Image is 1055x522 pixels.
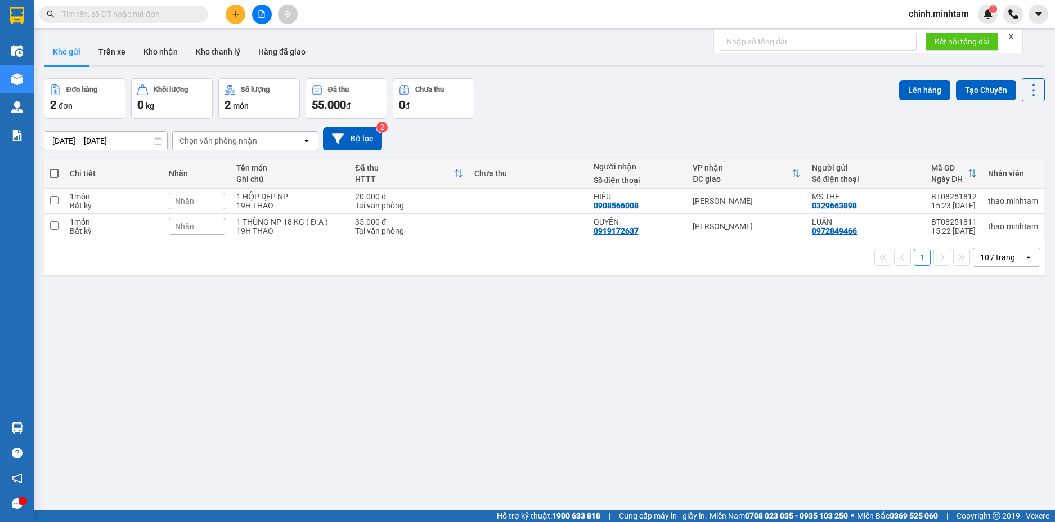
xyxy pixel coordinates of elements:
span: message [12,498,23,509]
span: 0 [399,98,405,111]
span: | [609,510,610,522]
span: caret-down [1034,9,1044,19]
div: VP nhận [693,163,792,172]
button: plus [226,5,245,24]
div: Chưa thu [415,86,444,93]
div: HTTT [355,175,454,184]
span: Hỗ trợ kỹ thuật: [497,510,600,522]
img: phone-icon [1008,9,1018,19]
button: Tạo Chuyến [956,80,1016,100]
span: copyright [993,512,1000,520]
div: 0329663898 [812,201,857,210]
div: Bất kỳ [70,226,158,235]
span: 1 [991,5,995,13]
div: Người gửi [812,163,920,172]
div: Số điện thoại [812,175,920,184]
div: 15:23 [DATE] [931,201,977,210]
strong: 0708 023 035 - 0935 103 250 [745,511,848,520]
div: 0908566008 [594,201,639,210]
div: 1 HỘP DẸP NP [236,192,344,201]
button: caret-down [1029,5,1048,24]
span: Nhãn [175,197,194,206]
div: BT08251812 [931,192,977,201]
span: plus [232,10,240,18]
span: Cung cấp máy in - giấy in: [619,510,707,522]
div: Ngày ĐH [931,175,968,184]
svg: open [302,136,311,145]
div: 0972849466 [812,226,857,235]
div: thao.minhtam [988,222,1038,231]
span: món [233,101,249,110]
span: ⚪️ [851,514,854,518]
button: Số lượng2món [218,78,300,119]
div: 1 món [70,217,158,226]
button: Chưa thu0đ [393,78,474,119]
span: 2 [225,98,231,111]
img: warehouse-icon [11,422,23,434]
div: Đã thu [328,86,349,93]
img: warehouse-icon [11,45,23,57]
div: Chọn văn phòng nhận [179,135,257,146]
div: Nhân viên [988,169,1038,178]
span: 55.000 [312,98,346,111]
div: 1 món [70,192,158,201]
div: ĐC giao [693,175,792,184]
button: file-add [252,5,272,24]
div: Nhãn [169,169,225,178]
span: | [946,510,948,522]
button: Đơn hàng2đơn [44,78,125,119]
span: kg [146,101,154,110]
span: Miền Bắc [857,510,938,522]
div: [PERSON_NAME] [693,197,801,206]
div: Bất kỳ [70,201,158,210]
span: file-add [258,10,266,18]
input: Tìm tên, số ĐT hoặc mã đơn [62,8,195,20]
button: Bộ lọc [323,127,382,150]
span: close [1007,33,1015,41]
th: Toggle SortBy [926,159,982,189]
button: Kho gửi [44,38,89,65]
div: Khối lượng [154,86,188,93]
div: Đơn hàng [66,86,97,93]
img: warehouse-icon [11,101,23,113]
strong: 0369 525 060 [890,511,938,520]
div: 19H THẢO [236,226,344,235]
span: Nhãn [175,222,194,231]
div: Mã GD [931,163,968,172]
strong: 1900 633 818 [552,511,600,520]
th: Toggle SortBy [349,159,469,189]
div: Ghi chú [236,175,344,184]
button: Khối lượng0kg [131,78,213,119]
div: 35.000 đ [355,217,463,226]
span: search [47,10,55,18]
button: aim [278,5,298,24]
span: notification [12,473,23,484]
div: 15:22 [DATE] [931,226,977,235]
div: Số điện thoại [594,176,682,185]
button: Kết nối tổng đài [926,33,998,51]
img: logo-vxr [10,7,24,24]
button: 1 [914,249,931,266]
div: Người nhận [594,162,682,171]
img: solution-icon [11,130,23,141]
span: aim [284,10,291,18]
sup: 1 [989,5,997,13]
div: 19H THẢO [236,201,344,210]
button: Kho nhận [134,38,187,65]
input: Select a date range. [44,132,167,150]
input: Nhập số tổng đài [720,33,917,51]
div: 1 THÙNG NP 18 KG ( Đ.A ) [236,217,344,226]
div: [PERSON_NAME] [693,222,801,231]
div: 0919172637 [594,226,639,235]
div: Tại văn phòng [355,226,463,235]
span: đơn [59,101,73,110]
th: Toggle SortBy [687,159,806,189]
div: Đã thu [355,163,454,172]
span: 0 [137,98,143,111]
img: warehouse-icon [11,73,23,85]
button: Kho thanh lý [187,38,249,65]
span: Miền Nam [710,510,848,522]
div: Chi tiết [70,169,158,178]
div: BT08251811 [931,217,977,226]
div: Số lượng [241,86,270,93]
